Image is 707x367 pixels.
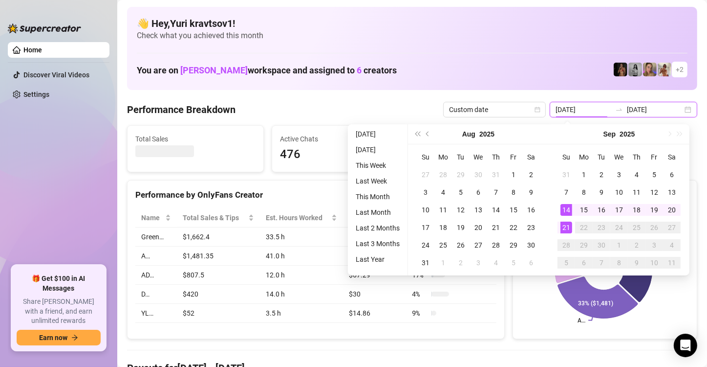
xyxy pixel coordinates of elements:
div: 21 [560,222,572,233]
span: Share [PERSON_NAME] with a friend, and earn unlimited rewards [17,297,101,326]
li: This Week [352,160,404,171]
td: 2025-09-10 [610,183,628,201]
td: 2025-08-28 [487,236,505,254]
div: 18 [437,222,449,233]
td: 2025-08-15 [505,201,522,219]
td: 2025-09-05 [645,166,663,183]
td: 2025-09-29 [575,236,593,254]
td: 2025-10-09 [628,254,645,272]
span: calendar [535,107,540,113]
td: 2025-09-24 [610,219,628,236]
li: [DATE] [352,128,404,140]
td: $1,662.4 [177,228,259,247]
td: Green… [135,228,177,247]
div: Open Intercom Messenger [674,334,697,357]
div: 5 [508,257,519,269]
button: Earn nowarrow-right [17,330,101,345]
span: Name [141,212,163,223]
span: 4 % [412,289,428,299]
span: arrow-right [71,334,78,341]
td: 2025-08-12 [452,201,470,219]
td: 2025-09-20 [663,201,681,219]
div: Performance by OnlyFans Creator [135,188,496,202]
th: Su [417,148,434,166]
span: Earn now [39,334,67,342]
a: Settings [23,91,49,98]
img: Green [658,63,671,76]
div: 26 [648,222,660,233]
div: 28 [490,239,502,251]
div: 7 [596,257,607,269]
td: $14.86 [343,304,406,323]
div: 2 [631,239,643,251]
div: 2 [596,169,607,181]
div: 8 [613,257,625,269]
div: 23 [525,222,537,233]
td: 2025-10-06 [575,254,593,272]
div: 8 [578,186,590,198]
div: 17 [420,222,431,233]
td: 33.5 h [260,228,343,247]
span: Total Sales & Tips [183,212,246,223]
td: 2025-09-27 [663,219,681,236]
div: 14 [560,204,572,216]
td: 2025-08-31 [557,166,575,183]
th: Su [557,148,575,166]
div: Est. Hours Worked [266,212,329,223]
td: 2025-10-05 [557,254,575,272]
div: 11 [666,257,678,269]
li: Last 3 Months [352,238,404,250]
div: 24 [420,239,431,251]
td: 2025-10-08 [610,254,628,272]
button: Choose a month [462,124,475,144]
div: 6 [472,186,484,198]
button: Choose a month [603,124,616,144]
div: 9 [631,257,643,269]
a: Home [23,46,42,54]
input: End date [627,104,683,115]
span: Total Sales [135,134,256,144]
td: 2025-07-31 [487,166,505,183]
div: 6 [578,257,590,269]
td: 2025-09-08 [575,183,593,201]
div: 4 [437,186,449,198]
td: 2025-08-11 [434,201,452,219]
td: 2025-08-09 [522,183,540,201]
div: 16 [596,204,607,216]
div: 31 [490,169,502,181]
td: 2025-08-03 [417,183,434,201]
td: 2025-09-09 [593,183,610,201]
div: 12 [455,204,467,216]
div: 14 [490,204,502,216]
td: 2025-08-14 [487,201,505,219]
td: 2025-08-01 [505,166,522,183]
td: 2025-09-02 [593,166,610,183]
td: 2025-07-27 [417,166,434,183]
div: 18 [631,204,643,216]
li: [DATE] [352,144,404,156]
td: 2025-10-10 [645,254,663,272]
div: 29 [578,239,590,251]
div: 15 [578,204,590,216]
td: 2025-09-19 [645,201,663,219]
td: 2025-07-29 [452,166,470,183]
td: $30 [343,285,406,304]
div: 21 [490,222,502,233]
td: 2025-08-31 [417,254,434,272]
th: Name [135,208,177,228]
div: 30 [596,239,607,251]
td: 2025-08-17 [417,219,434,236]
td: 2025-09-16 [593,201,610,219]
td: 2025-10-04 [663,236,681,254]
div: 31 [560,169,572,181]
th: Mo [434,148,452,166]
td: 2025-08-06 [470,183,487,201]
td: 2025-09-07 [557,183,575,201]
td: 2025-07-30 [470,166,487,183]
h4: Performance Breakdown [127,103,236,116]
td: 2025-08-25 [434,236,452,254]
td: 2025-09-13 [663,183,681,201]
div: 28 [437,169,449,181]
span: Active Chats [280,134,400,144]
a: Discover Viral Videos [23,71,89,79]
